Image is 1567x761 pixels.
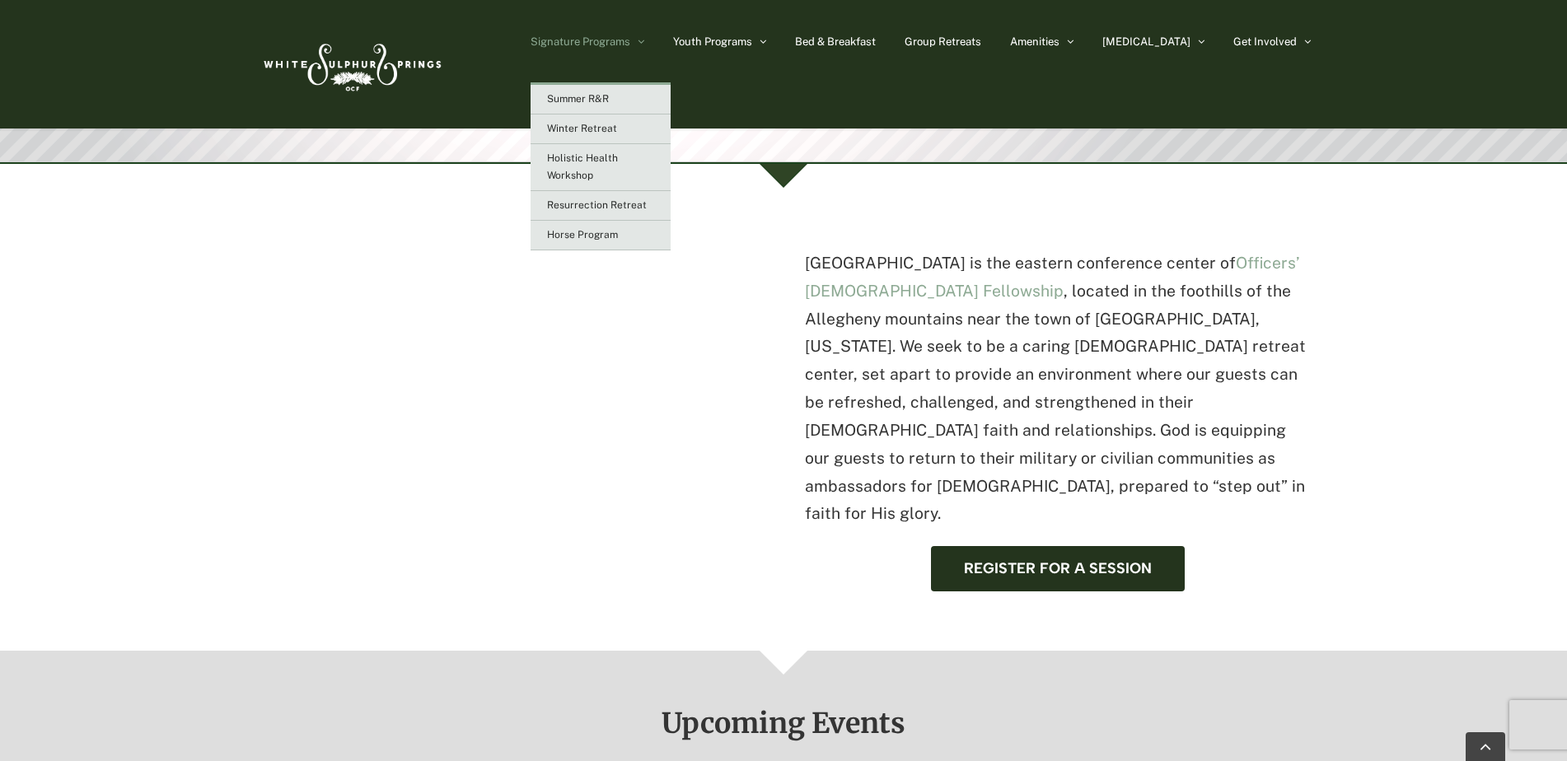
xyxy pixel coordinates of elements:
[805,250,1311,528] p: [GEOGRAPHIC_DATA] is the eastern conference center of , located in the foothills of the Allegheny...
[805,254,1299,300] a: Officers’ [DEMOGRAPHIC_DATA] Fellowship
[256,229,751,525] iframe: Summer Programs at White Sulphur Springs
[905,36,981,47] span: Group Retreats
[531,114,671,144] a: Winter Retreat
[256,26,446,103] img: White Sulphur Springs Logo
[547,152,618,181] span: Holistic Health Workshop
[531,191,671,221] a: Resurrection Retreat
[531,36,630,47] span: Signature Programs
[1102,36,1190,47] span: [MEDICAL_DATA]
[547,229,618,240] span: Horse Program
[547,93,609,105] span: Summer R&R
[547,123,617,134] span: Winter Retreat
[964,560,1152,577] span: Register for a session
[531,221,671,250] a: Horse Program
[531,144,671,191] a: Holistic Health Workshop
[547,199,647,211] span: Resurrection Retreat
[256,708,1311,738] h2: Upcoming Events
[673,36,752,47] span: Youth Programs
[1010,36,1059,47] span: Amenities
[795,36,876,47] span: Bed & Breakfast
[931,546,1185,591] a: Register
[1233,36,1297,47] span: Get Involved
[531,85,671,114] a: Summer R&R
